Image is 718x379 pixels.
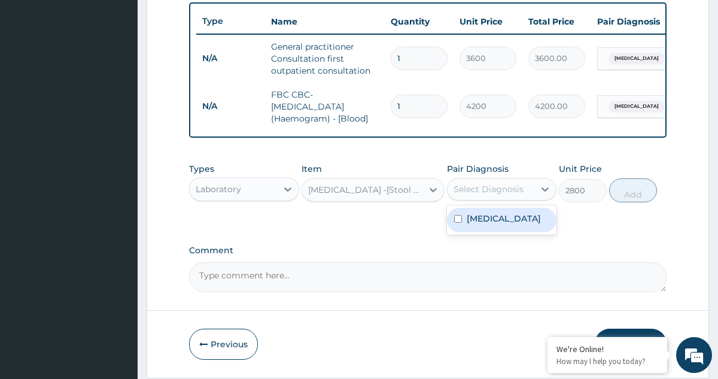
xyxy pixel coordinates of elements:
[265,83,385,131] td: FBC CBC-[MEDICAL_DATA] (Haemogram) - [Blood]
[609,53,665,65] span: [MEDICAL_DATA]
[196,47,265,69] td: N/A
[265,10,385,34] th: Name
[556,344,658,354] div: We're Online!
[196,95,265,117] td: N/A
[6,252,228,294] textarea: Type your message and hit 'Enter'
[189,245,666,256] label: Comment
[454,183,524,195] div: Select Diagnosis
[609,178,657,202] button: Add
[189,164,214,174] label: Types
[196,183,241,195] div: Laboratory
[196,6,225,35] div: Minimize live chat window
[308,184,424,196] div: [MEDICAL_DATA] -[Stool Ag]
[454,10,522,34] th: Unit Price
[559,163,602,175] label: Unit Price
[196,10,265,32] th: Type
[447,163,509,175] label: Pair Diagnosis
[609,101,665,113] span: [MEDICAL_DATA]
[189,329,258,360] button: Previous
[62,67,201,83] div: Chat with us now
[22,60,48,90] img: d_794563401_company_1708531726252_794563401
[522,10,591,34] th: Total Price
[556,356,658,366] p: How may I help you today?
[467,213,541,225] label: [MEDICAL_DATA]
[265,35,385,83] td: General practitioner Consultation first outpatient consultation
[385,10,454,34] th: Quantity
[302,163,322,175] label: Item
[69,113,165,234] span: We're online!
[595,329,667,360] button: Submit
